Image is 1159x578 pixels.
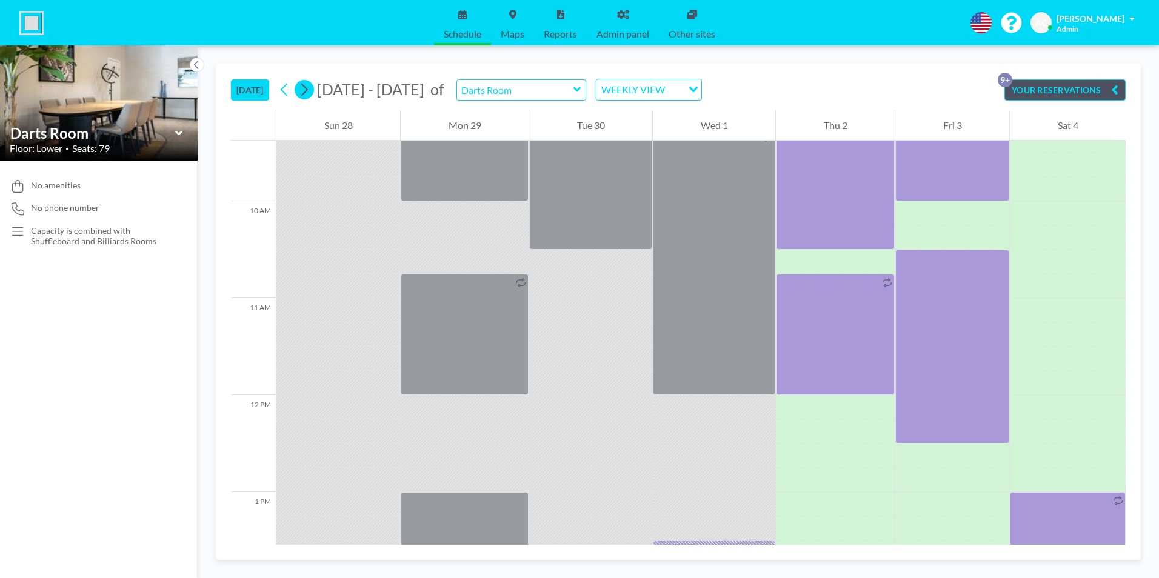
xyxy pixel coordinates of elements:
span: Floor: Lower [10,142,62,154]
span: of [430,80,444,99]
input: Darts Room [10,124,175,142]
input: Search for option [669,82,681,98]
div: 11 AM [231,298,276,395]
div: 12 PM [231,395,276,492]
span: Seats: 79 [72,142,110,154]
span: Other sites [669,29,715,39]
span: No amenities [31,180,81,191]
div: Fri 3 [895,110,1009,141]
div: Tue 30 [529,110,652,141]
span: Maps [501,29,524,39]
div: Wed 1 [653,110,775,141]
span: Schedule [444,29,481,39]
input: Darts Room [457,80,573,100]
span: Admin [1057,24,1078,33]
button: YOUR RESERVATIONS9+ [1004,79,1126,101]
span: Reports [544,29,577,39]
div: Search for option [596,79,701,100]
img: organization-logo [19,11,44,35]
div: 10 AM [231,201,276,298]
span: Admin panel [596,29,649,39]
div: Sat 4 [1010,110,1126,141]
p: Capacity is combined with Shuffleboard and Billiards Rooms [31,225,173,247]
div: Thu 2 [776,110,895,141]
p: 9+ [998,73,1012,87]
button: [DATE] [231,79,269,101]
span: • [65,145,69,153]
span: No phone number [31,202,99,213]
span: WEEKLY VIEW [599,82,667,98]
div: 9 AM [231,104,276,201]
div: Sun 28 [276,110,400,141]
span: AC [1035,18,1047,28]
div: Mon 29 [401,110,529,141]
span: [DATE] - [DATE] [317,80,424,98]
span: [PERSON_NAME] [1057,13,1124,24]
